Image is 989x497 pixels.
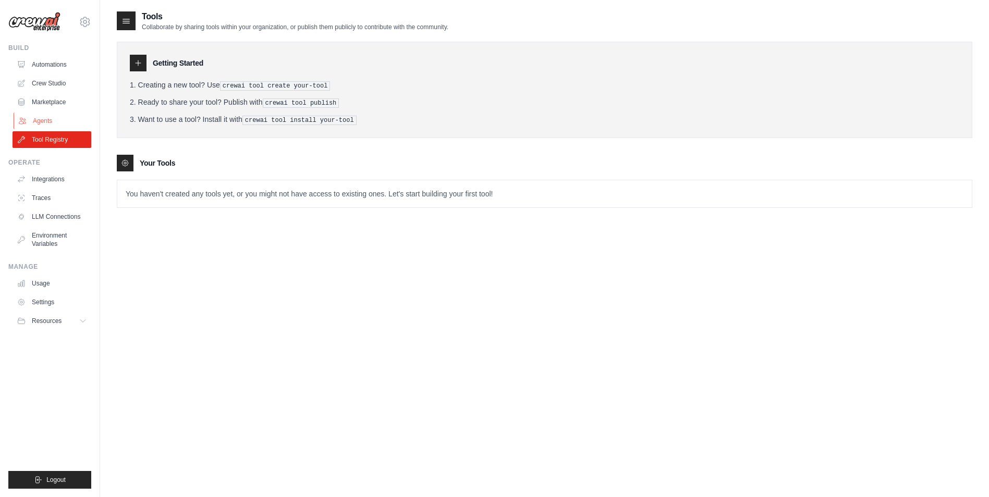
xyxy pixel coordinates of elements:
[46,476,66,484] span: Logout
[14,113,92,129] a: Agents
[13,208,91,225] a: LLM Connections
[117,180,972,207] p: You haven't created any tools yet, or you might not have access to existing ones. Let's start bui...
[13,94,91,110] a: Marketplace
[142,10,448,23] h2: Tools
[130,97,959,108] li: Ready to share your tool? Publish with
[142,23,448,31] p: Collaborate by sharing tools within your organization, or publish them publicly to contribute wit...
[13,75,91,92] a: Crew Studio
[220,81,331,91] pre: crewai tool create your-tool
[153,58,203,68] h3: Getting Started
[13,171,91,188] a: Integrations
[13,131,91,148] a: Tool Registry
[13,227,91,252] a: Environment Variables
[242,116,357,125] pre: crewai tool install your-tool
[13,313,91,329] button: Resources
[130,80,959,91] li: Creating a new tool? Use
[13,294,91,310] a: Settings
[32,317,62,325] span: Resources
[8,471,91,489] button: Logout
[8,12,60,32] img: Logo
[263,98,339,108] pre: crewai tool publish
[130,114,959,125] li: Want to use a tool? Install it with
[8,44,91,52] div: Build
[8,158,91,167] div: Operate
[13,275,91,292] a: Usage
[13,190,91,206] a: Traces
[13,56,91,73] a: Automations
[8,263,91,271] div: Manage
[140,158,175,168] h3: Your Tools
